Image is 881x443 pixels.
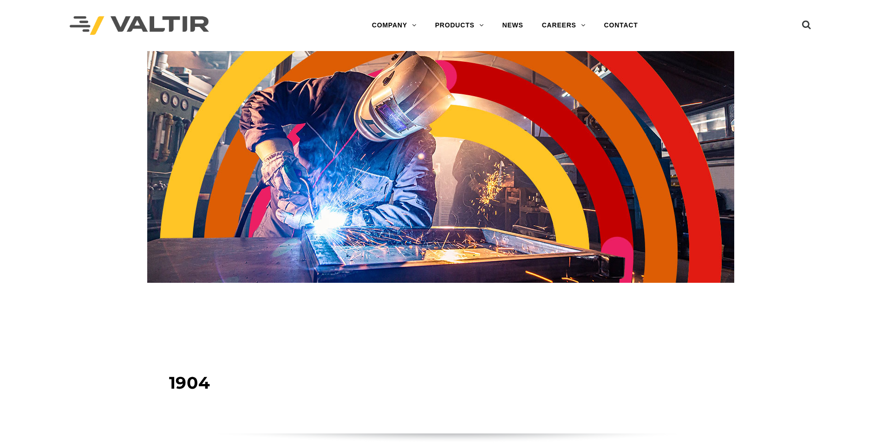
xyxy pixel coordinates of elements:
a: COMPANY [363,16,426,35]
img: Header_Timeline [147,51,734,283]
a: CAREERS [533,16,595,35]
a: PRODUCTS [426,16,493,35]
span: 1904 [169,372,210,393]
img: Valtir [70,16,209,35]
a: CONTACT [595,16,647,35]
a: NEWS [493,16,533,35]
